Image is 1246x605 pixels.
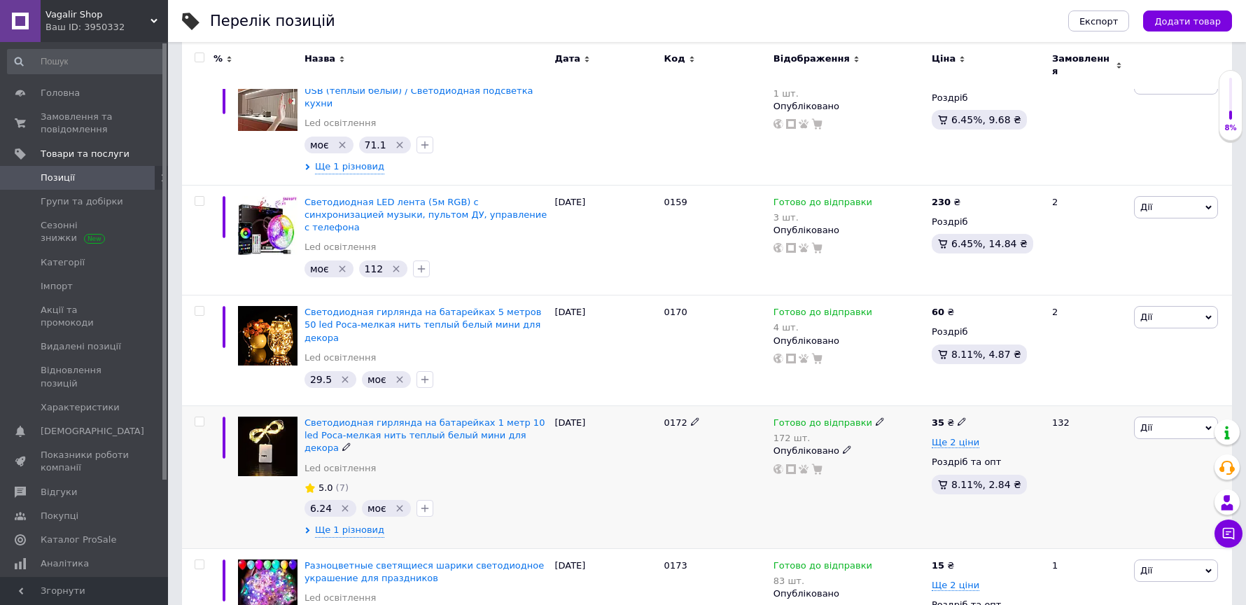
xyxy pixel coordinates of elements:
svg: Видалити мітку [394,503,405,514]
img: Светодиодная гирлянда на батарейках 1 метр 10 led Роса-мелкая нить теплый белый мини для декора [238,417,297,476]
span: % [213,53,223,65]
div: [DATE] [551,61,660,185]
div: ₴ [932,559,954,572]
span: 0172 [664,417,687,428]
span: Дата [554,53,580,65]
span: Дії [1140,312,1152,322]
span: 29.5 [310,374,332,385]
input: Пошук [7,49,165,74]
div: ₴ [932,196,960,209]
span: Позиції [41,172,75,184]
span: моє [367,503,386,514]
svg: Видалити мітку [339,374,351,385]
button: Експорт [1068,11,1130,32]
div: 172 шт. [773,433,885,443]
span: Відновлення позицій [41,364,129,389]
span: 0173 [664,560,687,571]
div: 83 шт. [773,576,872,586]
a: Светодиодная лента с датчиком движения 1 м USB (теплый белый) / Светодиодная подсветка кухни [304,73,533,109]
a: Led освітлення [304,241,376,253]
span: 0170 [664,307,687,317]
div: 1 шт. [773,88,872,99]
span: Готово до відправки [773,307,872,321]
b: 60 [932,307,944,317]
span: моє [310,263,329,274]
div: Опубліковано [773,587,925,600]
div: [DATE] [551,185,660,295]
span: Імпорт [41,280,73,293]
span: Каталог ProSale [41,534,116,546]
span: Готово до відправки [773,417,872,432]
svg: Видалити мітку [394,374,405,385]
div: Опубліковано [773,335,925,347]
div: 2 [1044,295,1130,406]
span: [DEMOGRAPHIC_DATA] [41,425,144,438]
span: Дії [1140,565,1152,576]
svg: Видалити мітку [394,139,405,151]
span: Vagalir Shop [45,8,150,21]
span: 6.24 [310,503,332,514]
span: Акції та промокоди [41,304,129,329]
span: Дії [1140,202,1152,212]
span: Групи та добірки [41,195,123,208]
div: [DATE] [551,406,660,549]
span: Головна [41,87,80,99]
span: Сезонні знижки [41,219,129,244]
b: 230 [932,197,951,207]
div: Опубліковано [773,100,925,113]
span: Назва [304,53,335,65]
span: Светодиодная LED лента (5м RGB) с синхронизацией музыки, пультом ДУ, управление с телефона [304,197,547,232]
button: Додати товар [1143,11,1232,32]
a: Led освітлення [304,117,376,130]
b: 15 [932,560,944,571]
span: Готово до відправки [773,197,872,211]
a: Светодиодная гирлянда на батарейках 1 метр 10 led Роса-мелкая нить теплый белый мини для декора [304,417,545,453]
b: 35 [932,417,944,428]
div: Роздріб [932,216,1040,228]
div: Опубліковано [773,224,925,237]
span: (7) [336,482,349,493]
div: Ваш ID: 3950332 [45,21,168,34]
div: ₴ [932,306,954,319]
span: Товари та послуги [41,148,129,160]
svg: Видалити мітку [339,503,351,514]
span: Ще 1 різновид [315,160,384,174]
div: [DATE] [551,295,660,406]
span: 6.45%, 9.68 ₴ [951,114,1021,125]
div: Перелік позицій [210,14,335,29]
div: Роздріб [932,326,1040,338]
div: Роздріб [932,92,1040,104]
div: 3 шт. [773,212,872,223]
svg: Видалити мітку [391,263,402,274]
span: Замовлення [1052,53,1112,78]
a: Led освітлення [304,352,376,364]
span: 112 [365,263,384,274]
span: Покупці [41,510,78,522]
span: Експорт [1079,16,1119,27]
span: Ще 2 ціни [932,580,979,591]
a: Разноцветные светящиеся шарики светодиодное украшение для праздников [304,560,544,583]
a: Светодиодная гирлянда на батарейках 5 метров 50 led Роса-мелкая нить теплый белый мини для декора [304,307,541,342]
span: Дії [1140,422,1152,433]
span: 8.11%, 4.87 ₴ [951,349,1021,360]
div: 2 [1044,185,1130,295]
span: 8.11%, 2.84 ₴ [951,479,1021,490]
span: Видалені позиції [41,340,121,353]
span: Додати товар [1154,16,1221,27]
span: 0159 [664,197,687,207]
span: Ще 1 різновид [315,524,384,537]
div: Опубліковано [773,445,925,457]
a: Led освітлення [304,592,376,604]
div: 4 шт. [773,322,872,333]
span: Відображення [773,53,850,65]
div: 2 [1044,61,1130,185]
img: Светодиодная гирлянда на батарейках 5 метров 50 led Роса-мелкая нить теплый белый мини для декора [238,306,297,366]
span: Замовлення та повідомлення [41,111,129,136]
img: Светодиодная лента с датчиком движения 1 м USB (теплый белый) / Светодиодная подсветка кухни [238,72,297,132]
span: 71.1 [365,139,386,151]
span: Ціна [932,53,955,65]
